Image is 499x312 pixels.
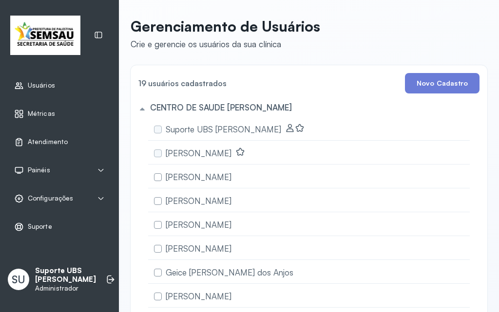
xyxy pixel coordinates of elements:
[138,76,227,90] h4: 19 usuários cadastrados
[166,243,231,254] span: [PERSON_NAME]
[28,194,73,202] span: Configurações
[166,124,281,134] span: Suporte UBS [PERSON_NAME]
[28,138,68,146] span: Atendimento
[35,284,96,293] p: Administrador
[150,102,292,112] h5: CENTRO DE SAUDE [PERSON_NAME]
[28,81,55,90] span: Usuários
[166,291,231,301] span: [PERSON_NAME]
[166,267,293,277] span: Geice [PERSON_NAME] dos Anjos
[166,220,231,230] span: [PERSON_NAME]
[14,81,105,91] a: Usuários
[405,73,480,93] button: Novo Cadastro
[166,196,231,206] span: [PERSON_NAME]
[28,222,52,231] span: Suporte
[10,16,80,55] img: Logotipo do estabelecimento
[28,110,55,118] span: Métricas
[131,39,320,49] div: Crie e gerencie os usuários da sua clínica
[14,137,105,147] a: Atendimento
[14,109,105,119] a: Métricas
[131,18,320,35] p: Gerenciamento de Usuários
[28,166,50,174] span: Painéis
[166,172,231,182] span: [PERSON_NAME]
[35,266,96,285] p: Suporte UBS [PERSON_NAME]
[166,148,231,158] span: [PERSON_NAME]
